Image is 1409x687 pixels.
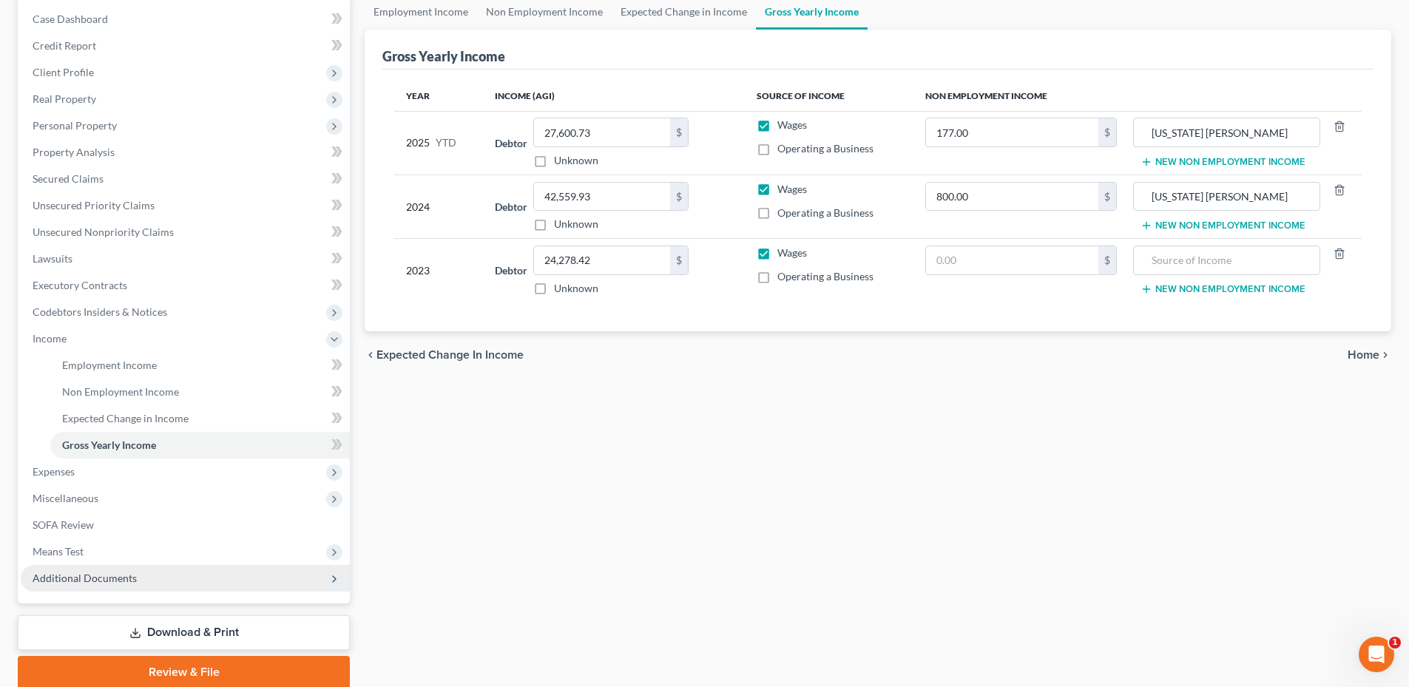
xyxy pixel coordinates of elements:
div: $ [670,118,688,146]
i: chevron_left [365,349,376,361]
label: Unknown [554,153,598,168]
span: Case Dashboard [33,13,108,25]
a: Case Dashboard [21,6,350,33]
th: Year [394,81,483,111]
button: New Non Employment Income [1141,220,1305,231]
input: 0.00 [926,246,1098,274]
th: Source of Income [745,81,913,111]
button: New Non Employment Income [1141,283,1305,295]
span: Real Property [33,92,96,105]
label: Unknown [554,217,598,231]
iframe: Intercom live chat [1359,637,1394,672]
button: Home chevron_right [1348,349,1391,361]
a: Unsecured Priority Claims [21,192,350,219]
span: Property Analysis [33,146,115,158]
span: Wages [777,183,807,195]
span: Credit Report [33,39,96,52]
span: Wages [777,246,807,259]
label: Debtor [495,199,527,214]
input: Source of Income [1141,118,1311,146]
span: Client Profile [33,66,94,78]
input: 0.00 [534,183,670,211]
a: Executory Contracts [21,272,350,299]
span: YTD [436,135,456,150]
button: New Non Employment Income [1141,156,1305,168]
span: Miscellaneous [33,492,98,504]
a: Property Analysis [21,139,350,166]
input: Source of Income [1141,183,1311,211]
span: Unsecured Nonpriority Claims [33,226,174,238]
span: Unsecured Priority Claims [33,199,155,211]
th: Non Employment Income [913,81,1362,111]
span: Executory Contracts [33,279,127,291]
span: Additional Documents [33,572,137,584]
i: chevron_right [1379,349,1391,361]
span: Home [1348,349,1379,361]
span: 1 [1389,637,1401,649]
span: Non Employment Income [62,385,179,398]
span: Operating a Business [777,142,874,155]
div: 2023 [406,246,471,296]
span: Operating a Business [777,206,874,219]
label: Debtor [495,135,527,151]
div: $ [1098,246,1116,274]
input: 0.00 [926,118,1098,146]
label: Unknown [554,281,598,296]
span: Expected Change in Income [62,412,189,424]
a: Expected Change in Income [50,405,350,432]
div: $ [1098,118,1116,146]
a: Download & Print [18,615,350,650]
a: SOFA Review [21,512,350,538]
a: Non Employment Income [50,379,350,405]
span: Lawsuits [33,252,72,265]
a: Secured Claims [21,166,350,192]
a: Unsecured Nonpriority Claims [21,219,350,246]
input: 0.00 [534,246,670,274]
label: Debtor [495,263,527,278]
input: 0.00 [926,183,1098,211]
div: Gross Yearly Income [382,47,505,65]
a: Credit Report [21,33,350,59]
span: Employment Income [62,359,157,371]
span: Expected Change in Income [376,349,524,361]
a: Employment Income [50,352,350,379]
a: Gross Yearly Income [50,432,350,458]
span: Expenses [33,465,75,478]
a: Lawsuits [21,246,350,272]
div: $ [1098,183,1116,211]
span: Gross Yearly Income [62,439,156,451]
div: $ [670,183,688,211]
div: $ [670,246,688,274]
span: Operating a Business [777,270,874,282]
span: Means Test [33,545,84,558]
span: Codebtors Insiders & Notices [33,305,167,318]
input: Source of Income [1141,246,1311,274]
span: Wages [777,118,807,131]
span: Income [33,332,67,345]
span: Secured Claims [33,172,104,185]
input: 0.00 [534,118,670,146]
span: Personal Property [33,119,117,132]
th: Income (AGI) [483,81,744,111]
div: 2024 [406,182,471,232]
div: 2025 [406,118,471,168]
button: chevron_left Expected Change in Income [365,349,524,361]
span: SOFA Review [33,518,94,531]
